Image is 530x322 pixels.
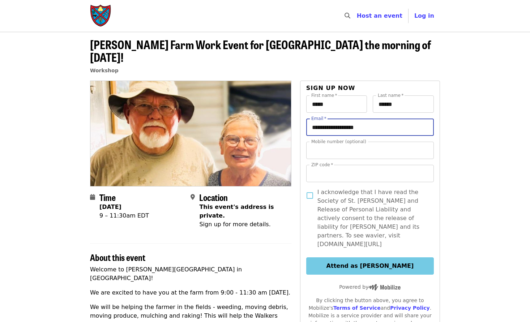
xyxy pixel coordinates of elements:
[311,163,333,167] label: ZIP code
[317,188,428,249] span: I acknowledge that I have read the Society of St. [PERSON_NAME] and Release of Personal Liability...
[90,194,95,201] i: calendar icon
[311,116,326,121] label: Email
[90,68,119,73] a: Workshop
[99,203,121,210] strong: [DATE]
[306,85,355,91] span: Sign up now
[306,257,434,275] button: Attend as [PERSON_NAME]
[191,194,195,201] i: map-marker-alt icon
[345,12,350,19] i: search icon
[306,165,434,182] input: ZIP code
[306,95,367,113] input: First name
[306,142,434,159] input: Mobile number (optional)
[90,265,291,283] p: Welcome to [PERSON_NAME][GEOGRAPHIC_DATA] in [GEOGRAPHIC_DATA]!
[199,191,228,203] span: Location
[90,4,112,27] img: Society of St. Andrew - Home
[409,9,440,23] button: Log in
[357,12,402,19] a: Host an event
[90,36,431,65] span: [PERSON_NAME] Farm Work Event for [GEOGRAPHIC_DATA] the morning of [DATE]!
[373,95,434,113] input: Last name
[339,284,401,290] span: Powered by
[311,93,337,98] label: First name
[378,93,403,98] label: Last name
[199,221,270,228] span: Sign up for more details.
[90,81,291,186] img: Walker Farm Work Event for Durham Academy the morning of 8/29/2025! organized by Society of St. A...
[368,284,401,291] img: Powered by Mobilize
[99,211,149,220] div: 9 – 11:30am EDT
[199,203,274,219] span: This event's address is private.
[333,305,381,311] a: Terms of Service
[99,191,116,203] span: Time
[414,12,434,19] span: Log in
[90,251,145,263] span: About this event
[311,139,366,144] label: Mobile number (optional)
[90,288,291,297] p: We are excited to have you at the farm from 9:00 - 11:30 am [DATE].
[306,119,434,136] input: Email
[390,305,430,311] a: Privacy Policy
[355,7,360,25] input: Search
